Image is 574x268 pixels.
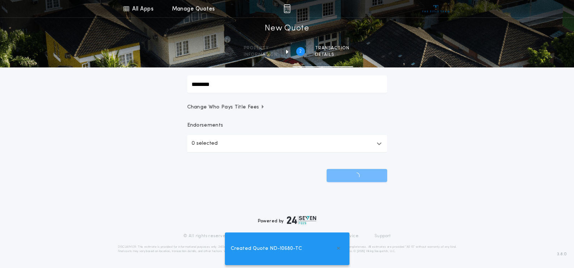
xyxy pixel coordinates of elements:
img: img [284,4,290,13]
h1: New Quote [265,23,309,34]
p: 0 selected [192,139,218,148]
span: Property [244,45,277,51]
img: logo [287,216,317,224]
span: information [244,52,277,58]
span: Change Who Pays Title Fees [187,104,265,111]
img: vs-icon [422,5,449,12]
input: New Loan Amount [187,75,387,93]
p: Endorsements [187,122,387,129]
h2: 2 [299,49,302,54]
span: Transaction [315,45,349,51]
div: Powered by [258,216,317,224]
span: Created Quote ND-10680-TC [231,245,302,253]
span: details [315,52,349,58]
button: 0 selected [187,135,387,152]
button: Change Who Pays Title Fees [187,104,387,111]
